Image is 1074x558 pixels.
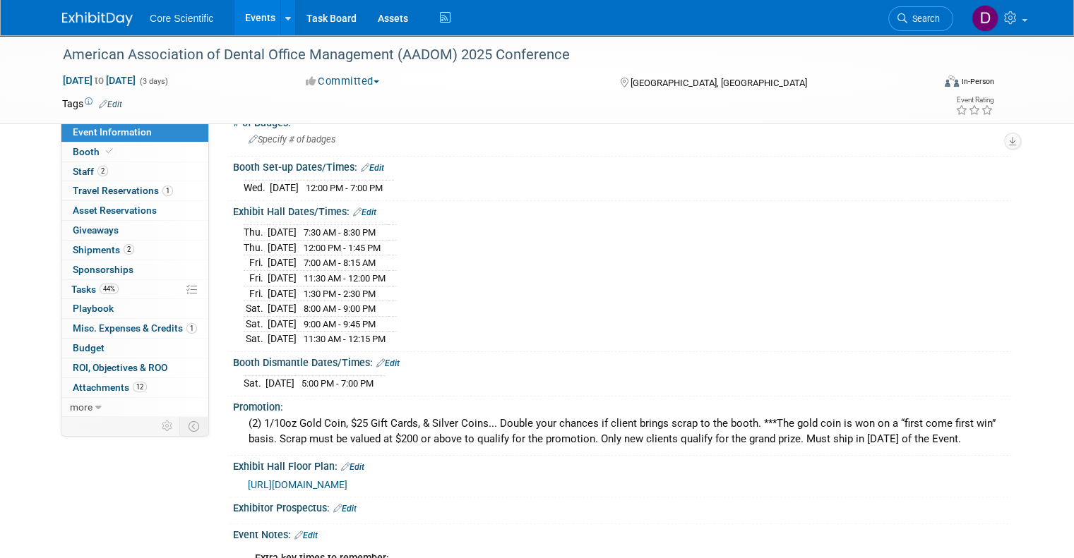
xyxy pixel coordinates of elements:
[73,264,133,275] span: Sponsorships
[233,201,1012,219] div: Exhibit Hall Dates/Times:
[233,157,1012,175] div: Booth Set-up Dates/Times:
[73,382,147,393] span: Attachments
[73,166,108,177] span: Staff
[73,362,167,373] span: ROI, Objectives & ROO
[71,284,119,295] span: Tasks
[857,73,994,95] div: Event Format
[73,224,119,236] span: Giveaways
[61,162,208,181] a: Staff2
[58,42,915,68] div: American Association of Dental Office Management (AADOM) 2025 Conference
[61,319,208,338] a: Misc. Expenses & Credits1
[244,255,268,271] td: Fri.
[186,323,197,334] span: 1
[268,255,297,271] td: [DATE]
[62,74,136,87] span: [DATE] [DATE]
[306,183,383,193] span: 12:00 PM - 7:00 PM
[61,221,208,240] a: Giveaways
[631,78,807,88] span: [GEOGRAPHIC_DATA], [GEOGRAPHIC_DATA]
[304,273,386,284] span: 11:30 AM - 12:00 PM
[138,77,168,86] span: (3 days)
[233,497,1012,516] div: Exhibitor Prospectus:
[244,286,268,301] td: Fri.
[180,417,209,435] td: Toggle Event Tabs
[304,227,376,238] span: 7:30 AM - 8:30 PM
[61,378,208,397] a: Attachments12
[304,257,376,268] span: 7:00 AM - 8:15 AM
[61,142,208,162] a: Booth
[73,244,134,255] span: Shipments
[124,244,134,255] span: 2
[244,181,270,195] td: Wed.
[294,530,318,540] a: Edit
[61,358,208,377] a: ROI, Objectives & ROO
[93,75,106,86] span: to
[955,97,994,104] div: Event Rating
[268,286,297,301] td: [DATE]
[61,241,208,260] a: Shipments2
[233,396,1012,414] div: Promotion:
[97,166,108,176] span: 2
[304,289,376,299] span: 1:30 PM - 2:30 PM
[99,99,122,109] a: Edit
[244,316,268,332] td: Sat.
[162,186,173,196] span: 1
[249,134,335,145] span: Specify # of badges
[62,12,133,26] img: ExhibitDay
[945,75,959,87] img: Format-Inperson.png
[73,342,105,353] span: Budget
[304,303,376,314] span: 8:00 AM - 9:00 PM
[70,401,93,413] span: more
[73,126,152,138] span: Event Information
[61,201,208,220] a: Asset Reservations
[268,271,297,286] td: [DATE]
[907,13,940,24] span: Search
[73,185,173,196] span: Travel Reservations
[304,319,376,329] span: 9:00 AM - 9:45 PM
[244,240,268,255] td: Thu.
[233,456,1012,474] div: Exhibit Hall Floor Plan:
[150,13,213,24] span: Core Scientific
[268,301,297,317] td: [DATE]
[244,376,265,391] td: Sat.
[61,123,208,142] a: Event Information
[268,225,297,241] td: [DATE]
[333,504,357,514] a: Edit
[268,332,297,346] td: [DATE]
[268,240,297,255] td: [DATE]
[353,207,376,217] a: Edit
[133,382,147,392] span: 12
[106,147,113,155] i: Booth reservation complete
[302,378,374,389] span: 5:00 PM - 7:00 PM
[304,334,386,344] span: 11:30 AM - 12:15 PM
[62,97,122,111] td: Tags
[361,163,384,173] a: Edit
[341,462,364,472] a: Edit
[73,205,157,216] span: Asset Reservations
[244,301,268,317] td: Sat.
[73,303,114,314] span: Playbook
[100,284,119,294] span: 44%
[301,74,385,89] button: Committed
[961,76,994,87] div: In-Person
[73,146,116,157] span: Booth
[265,376,294,391] td: [DATE]
[888,6,953,31] a: Search
[376,358,400,368] a: Edit
[61,339,208,358] a: Budget
[248,479,347,490] a: [URL][DOMAIN_NAME]
[73,322,197,334] span: Misc. Expenses & Credits
[304,243,381,253] span: 12:00 PM - 1:45 PM
[61,398,208,417] a: more
[61,280,208,299] a: Tasks44%
[233,352,1012,370] div: Booth Dismantle Dates/Times:
[270,181,299,195] td: [DATE]
[244,225,268,241] td: Thu.
[155,417,180,435] td: Personalize Event Tab Strip
[244,413,1001,450] div: (2) 1/10oz Gold Coin, $25 Gift Cards, & Silver Coins... Double your chances if client brings scra...
[61,181,208,200] a: Travel Reservations1
[244,271,268,286] td: Fri.
[61,260,208,279] a: Sponsorships
[972,5,998,32] img: Danielle Wiesemann
[61,299,208,318] a: Playbook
